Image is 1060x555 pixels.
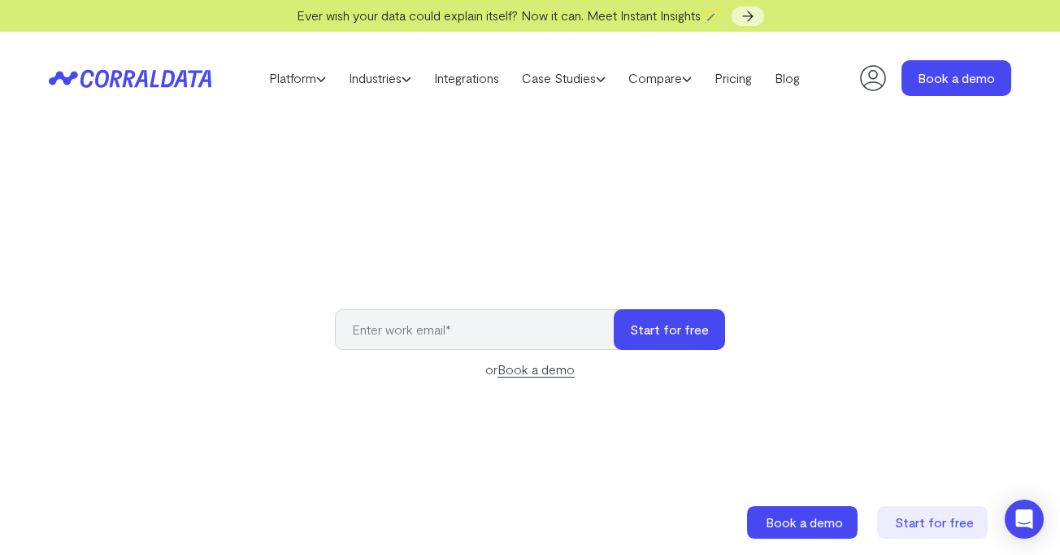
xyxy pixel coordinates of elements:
a: Integrations [423,66,510,90]
div: or [335,360,725,379]
a: Compare [617,66,703,90]
span: Start for free [895,514,974,530]
span: Book a demo [766,514,843,530]
a: Book a demo [901,60,1011,96]
a: Case Studies [510,66,617,90]
input: Enter work email* [335,309,630,350]
a: Blog [763,66,811,90]
div: Open Intercom Messenger [1005,500,1044,539]
a: Book a demo [747,506,861,539]
a: Start for free [877,506,991,539]
button: Start for free [614,309,725,350]
a: Pricing [703,66,763,90]
a: Book a demo [497,361,575,378]
a: Industries [337,66,423,90]
a: Platform [258,66,337,90]
span: Ever wish your data could explain itself? Now it can. Meet Instant Insights 🪄 [297,7,720,23]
